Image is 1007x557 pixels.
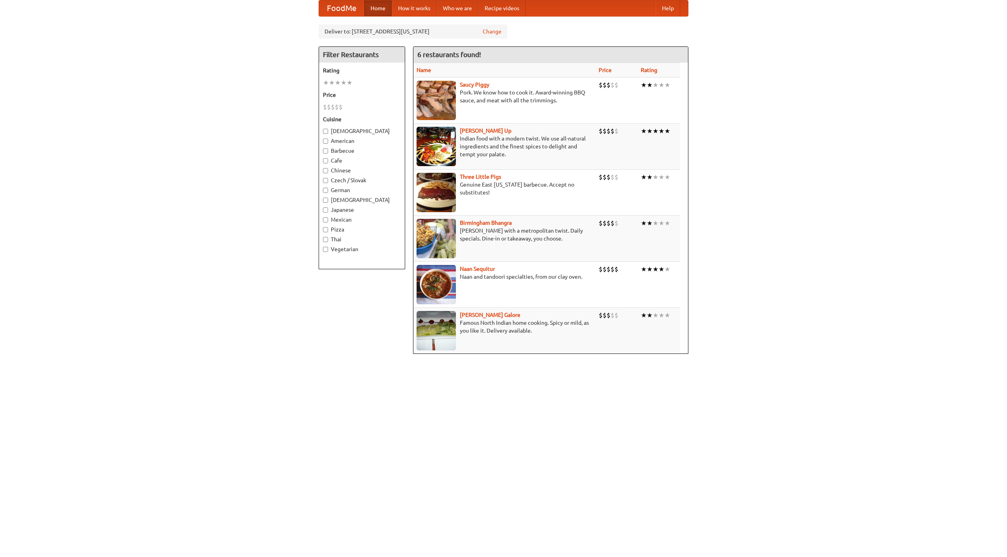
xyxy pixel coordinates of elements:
[460,220,512,226] a: Birmingham Bhangra
[323,115,401,123] h5: Cuisine
[647,311,653,320] li: ★
[460,174,501,180] a: Three Little Pigs
[641,81,647,89] li: ★
[603,81,607,89] li: $
[607,219,610,228] li: $
[417,135,592,158] p: Indian food with a modern twist. We use all-natural ingredients and the finest spices to delight ...
[647,265,653,274] li: ★
[323,227,328,232] input: Pizza
[664,265,670,274] li: ★
[460,312,520,318] a: [PERSON_NAME] Galore
[664,173,670,181] li: ★
[323,206,401,214] label: Japanese
[323,157,401,165] label: Cafe
[664,127,670,135] li: ★
[335,78,341,87] li: ★
[460,128,511,134] a: [PERSON_NAME] Up
[658,219,664,228] li: ★
[323,237,328,242] input: Thai
[658,127,664,135] li: ★
[323,198,328,203] input: [DEMOGRAPHIC_DATA]
[417,311,456,350] img: currygalore.jpg
[323,158,328,163] input: Cafe
[347,78,352,87] li: ★
[392,0,437,16] a: How it works
[323,137,401,145] label: American
[614,127,618,135] li: $
[323,188,328,193] input: German
[335,103,339,111] li: $
[323,127,401,135] label: [DEMOGRAPHIC_DATA]
[647,81,653,89] li: ★
[323,247,328,252] input: Vegetarian
[647,127,653,135] li: ★
[323,216,401,224] label: Mexican
[614,173,618,181] li: $
[599,265,603,274] li: $
[323,245,401,253] label: Vegetarian
[319,0,364,16] a: FoodMe
[614,81,618,89] li: $
[603,265,607,274] li: $
[641,67,657,73] a: Rating
[607,311,610,320] li: $
[647,219,653,228] li: ★
[323,176,401,184] label: Czech / Slovak
[323,168,328,173] input: Chinese
[323,186,401,194] label: German
[641,127,647,135] li: ★
[664,81,670,89] li: ★
[437,0,478,16] a: Who we are
[417,89,592,104] p: Pork. We know how to cook it. Award-winning BBQ sauce, and meat with all the trimmings.
[417,181,592,196] p: Genuine East [US_STATE] barbecue. Accept no substitutes!
[323,167,401,174] label: Chinese
[323,235,401,243] label: Thai
[323,148,328,154] input: Barbecue
[339,103,343,111] li: $
[323,217,328,222] input: Mexican
[664,311,670,320] li: ★
[323,91,401,99] h5: Price
[319,47,405,63] h4: Filter Restaurants
[664,219,670,228] li: ★
[323,103,327,111] li: $
[610,265,614,274] li: $
[460,81,489,88] a: Saucy Piggy
[599,311,603,320] li: $
[653,265,658,274] li: ★
[641,173,647,181] li: ★
[483,28,502,35] a: Change
[603,219,607,228] li: $
[607,81,610,89] li: $
[460,266,495,272] a: Naan Sequitur
[323,178,328,183] input: Czech / Slovak
[599,127,603,135] li: $
[417,51,481,58] ng-pluralize: 6 restaurants found!
[329,78,335,87] li: ★
[417,219,456,258] img: bhangra.jpg
[478,0,526,16] a: Recipe videos
[614,311,618,320] li: $
[658,265,664,274] li: ★
[323,196,401,204] label: [DEMOGRAPHIC_DATA]
[323,207,328,213] input: Japanese
[323,129,328,134] input: [DEMOGRAPHIC_DATA]
[658,173,664,181] li: ★
[319,24,507,39] div: Deliver to: [STREET_ADDRESS][US_STATE]
[603,311,607,320] li: $
[417,173,456,212] img: littlepigs.jpg
[607,173,610,181] li: $
[417,81,456,120] img: saucy.jpg
[599,219,603,228] li: $
[658,311,664,320] li: ★
[603,127,607,135] li: $
[417,319,592,335] p: Famous North Indian home cooking. Spicy or mild, as you like it. Delivery available.
[610,311,614,320] li: $
[599,81,603,89] li: $
[417,227,592,242] p: [PERSON_NAME] with a metropolitan twist. Daily specials. Dine-in or takeaway, you choose.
